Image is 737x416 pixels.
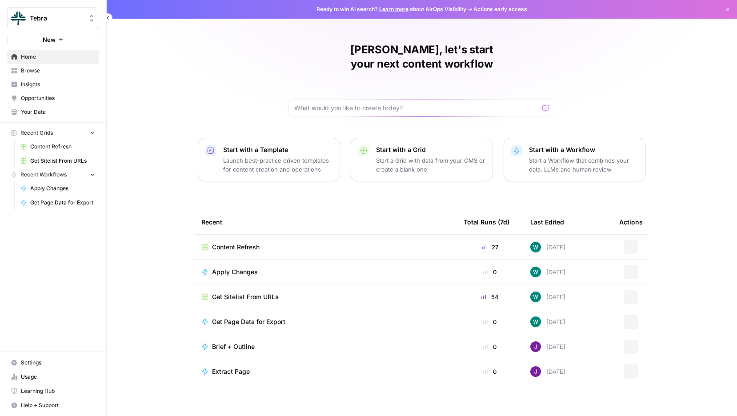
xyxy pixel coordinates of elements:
div: [DATE] [530,316,565,327]
button: Recent Workflows [7,168,99,181]
p: Start a Grid with data from your CMS or create a blank one [376,156,485,174]
div: [DATE] [530,267,565,277]
img: vaiar9hhcrg879pubqop5lsxqhgw [530,267,541,277]
span: Get Sitelist From URLs [212,292,279,301]
p: Start with a Workflow [529,145,638,154]
input: What would you like to create today? [294,104,539,112]
img: Tebra Logo [10,10,26,26]
img: nj1ssy6o3lyd6ijko0eoja4aphzn [530,366,541,377]
div: 0 [464,367,516,376]
a: Settings [7,356,99,370]
span: Recent Workflows [20,171,67,179]
p: Start with a Grid [376,145,485,154]
a: Brief + Outline [201,342,449,351]
div: 0 [464,317,516,326]
span: Actions early access [473,5,527,13]
button: Help + Support [7,398,99,412]
span: Get Sitelist From URLs [30,157,95,165]
span: Opportunities [21,94,95,102]
span: Usage [21,373,95,381]
button: New [7,33,99,46]
h1: [PERSON_NAME], let's start your next content workflow [288,43,555,71]
span: Get Page Data for Export [30,199,95,207]
div: [DATE] [530,242,565,252]
p: Launch best-practice driven templates for content creation and operations [223,156,332,174]
p: Start a Workflow that combines your data, LLMs and human review [529,156,638,174]
a: Get Page Data for Export [201,317,449,326]
span: Recent Grids [20,129,53,137]
a: Get Sitelist From URLs [16,154,99,168]
a: Get Page Data for Export [16,196,99,210]
a: Apply Changes [16,181,99,196]
a: Learn more [379,6,409,12]
button: Start with a TemplateLaunch best-practice driven templates for content creation and operations [198,138,340,181]
div: [DATE] [530,341,565,352]
span: Help + Support [21,401,95,409]
span: Insights [21,80,95,88]
span: Get Page Data for Export [212,317,285,326]
div: 27 [464,243,516,252]
span: Browse [21,67,95,75]
span: Extract Page [212,367,250,376]
button: Start with a WorkflowStart a Workflow that combines your data, LLMs and human review [504,138,646,181]
a: Home [7,50,99,64]
span: Content Refresh [30,143,95,151]
span: Ready to win AI search? about AirOps Visibility [316,5,466,13]
img: vaiar9hhcrg879pubqop5lsxqhgw [530,316,541,327]
div: Recent [201,210,449,234]
span: Home [21,53,95,61]
div: 54 [464,292,516,301]
a: Learning Hub [7,384,99,398]
button: Workspace: Tebra [7,7,99,29]
span: Apply Changes [30,184,95,192]
div: Last Edited [530,210,564,234]
img: vaiar9hhcrg879pubqop5lsxqhgw [530,292,541,302]
div: [DATE] [530,366,565,377]
img: nj1ssy6o3lyd6ijko0eoja4aphzn [530,341,541,352]
span: Settings [21,359,95,367]
span: Your Data [21,108,95,116]
a: Browse [7,64,99,78]
button: Start with a GridStart a Grid with data from your CMS or create a blank one [351,138,493,181]
span: Tebra [30,14,84,23]
span: Learning Hub [21,387,95,395]
a: Get Sitelist From URLs [201,292,449,301]
a: Opportunities [7,91,99,105]
img: vaiar9hhcrg879pubqop5lsxqhgw [530,242,541,252]
span: Apply Changes [212,268,258,276]
div: Actions [619,210,643,234]
div: 0 [464,268,516,276]
div: [DATE] [530,292,565,302]
span: New [43,35,56,44]
a: Content Refresh [201,243,449,252]
div: Total Runs (7d) [464,210,509,234]
a: Your Data [7,105,99,119]
button: Recent Grids [7,126,99,140]
a: Content Refresh [16,140,99,154]
a: Extract Page [201,367,449,376]
a: Apply Changes [201,268,449,276]
span: Content Refresh [212,243,260,252]
a: Insights [7,77,99,92]
span: Brief + Outline [212,342,255,351]
a: Usage [7,370,99,384]
p: Start with a Template [223,145,332,154]
div: 0 [464,342,516,351]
